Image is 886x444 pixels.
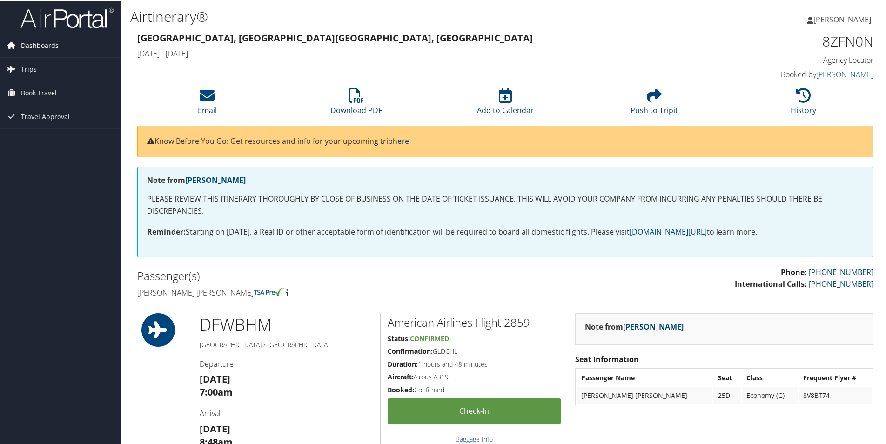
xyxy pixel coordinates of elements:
strong: Note from [147,174,246,184]
a: here [393,135,409,145]
strong: Note from [585,321,684,331]
a: Check-in [388,397,561,423]
h5: GLDCHL [388,346,561,355]
span: Dashboards [21,33,59,56]
img: airportal-logo.png [20,6,114,28]
h4: Arrival [200,407,373,417]
h4: Departure [200,358,373,368]
img: tsa-precheck.png [254,287,284,295]
td: 25D [713,386,741,403]
a: [PERSON_NAME] [807,5,880,33]
h5: 1 hours and 48 minutes [388,359,561,368]
th: Frequent Flyer # [799,369,872,385]
td: Economy (G) [742,386,798,403]
a: Email [198,92,217,114]
a: [PERSON_NAME] [623,321,684,331]
strong: Aircraft: [388,371,414,380]
td: [PERSON_NAME] [PERSON_NAME] [577,386,712,403]
h1: 8ZFN0N [700,31,873,50]
a: [PHONE_NUMBER] [809,278,873,288]
a: [PERSON_NAME] [185,174,246,184]
strong: Confirmation: [388,346,433,355]
a: Add to Calendar [477,92,534,114]
strong: Seat Information [575,353,639,363]
td: 8V8BT74 [799,386,872,403]
p: Know Before You Go: Get resources and info for your upcoming trip [147,135,864,147]
h4: [PERSON_NAME] [PERSON_NAME] [137,287,498,297]
span: Trips [21,57,37,80]
span: Book Travel [21,81,57,104]
a: Baggage Info [456,434,493,443]
a: [PERSON_NAME] [816,68,873,79]
h1: DFW BHM [200,312,373,336]
th: Passenger Name [577,369,712,385]
a: [PHONE_NUMBER] [809,266,873,276]
h2: Passenger(s) [137,267,498,283]
strong: Duration: [388,359,418,368]
strong: [GEOGRAPHIC_DATA], [GEOGRAPHIC_DATA] [GEOGRAPHIC_DATA], [GEOGRAPHIC_DATA] [137,31,533,43]
p: Starting on [DATE], a Real ID or other acceptable form of identification will be required to boar... [147,225,864,237]
h4: Booked by [700,68,873,79]
strong: [DATE] [200,372,230,384]
p: PLEASE REVIEW THIS ITINERARY THOROUGHLY BY CLOSE OF BUSINESS ON THE DATE OF TICKET ISSUANCE. THIS... [147,192,864,216]
th: Seat [713,369,741,385]
strong: Phone: [781,266,807,276]
h4: Agency Locator [700,54,873,64]
h1: Airtinerary® [130,6,631,26]
th: Class [742,369,798,385]
h4: [DATE] - [DATE] [137,47,686,58]
a: Push to Tripit [631,92,678,114]
a: [DOMAIN_NAME][URL] [630,226,707,236]
strong: Booked: [388,384,414,393]
strong: Status: [388,333,410,342]
h5: [GEOGRAPHIC_DATA] / [GEOGRAPHIC_DATA] [200,339,373,349]
a: Download PDF [330,92,382,114]
h5: Airbus A319 [388,371,561,381]
strong: 7:00am [200,385,233,397]
strong: Reminder: [147,226,186,236]
strong: International Calls: [735,278,807,288]
h2: American Airlines Flight 2859 [388,314,561,330]
span: Confirmed [410,333,449,342]
a: History [791,92,816,114]
span: Travel Approval [21,104,70,128]
span: [PERSON_NAME] [813,13,871,24]
strong: [DATE] [200,422,230,434]
h5: Confirmed [388,384,561,394]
